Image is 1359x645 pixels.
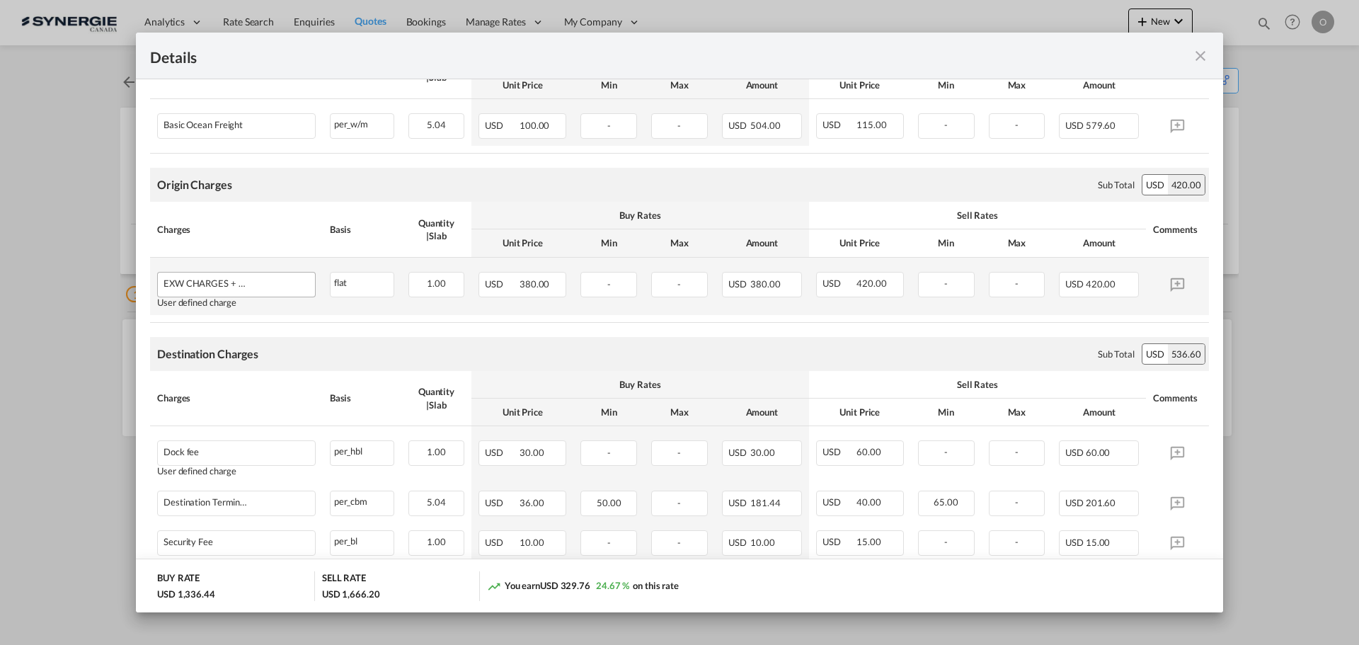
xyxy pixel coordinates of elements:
div: User defined charge [157,297,316,308]
span: USD [822,536,855,547]
div: USD 1,666.20 [322,588,380,600]
div: Destination Terminal Handling Charge [164,497,248,508]
div: Sub Total [1098,348,1135,360]
span: - [1015,119,1019,130]
span: - [1015,496,1019,508]
span: - [677,497,681,508]
span: - [607,447,611,458]
th: Min [911,72,982,99]
span: 380.00 [750,278,780,290]
span: - [677,447,681,458]
span: 181.44 [750,497,780,508]
th: Amount [715,229,809,257]
th: Comments [1146,371,1209,426]
span: USD [485,447,517,458]
span: 115.00 [856,119,886,130]
span: 10.00 [750,537,775,548]
span: USD [822,119,855,130]
span: - [944,446,948,457]
div: 420.00 [1168,175,1205,195]
div: Dock fee [164,447,199,457]
md-icon: icon-trending-up [487,579,501,593]
span: - [944,119,948,130]
span: 380.00 [520,278,549,290]
div: USD [1142,344,1168,364]
th: Max [982,229,1053,257]
th: Amount [1052,229,1146,257]
span: USD [485,497,517,508]
span: USD [1065,537,1084,548]
span: - [677,120,681,131]
span: 30.00 [520,447,544,458]
div: USD 1,336.44 [157,588,215,600]
th: Unit Price [471,72,573,99]
div: Quantity | Slab [408,217,465,242]
th: Unit Price [471,399,573,426]
span: USD 329.76 [540,580,590,591]
span: - [607,120,611,131]
div: USD [1142,175,1168,195]
span: USD [822,446,855,457]
span: 65.00 [934,496,958,508]
div: per_hbl [331,441,394,459]
th: Amount [715,399,809,426]
div: Basic Ocean Freight [164,120,243,130]
div: Charges [157,392,316,404]
span: USD [822,496,855,508]
div: Basis [330,223,394,236]
div: SELL RATE [322,571,366,588]
div: Basis [330,392,394,404]
div: per_cbm [331,491,394,509]
span: USD [485,537,517,548]
div: 536.60 [1168,344,1205,364]
th: Unit Price [471,229,573,257]
span: USD [728,120,749,131]
span: USD [485,278,517,290]
span: USD [728,447,749,458]
span: USD [1065,120,1084,131]
div: per_bl [331,531,394,549]
span: 5.04 [427,496,446,508]
th: Max [644,229,715,257]
span: 50.00 [597,497,621,508]
div: Buy Rates [478,378,801,391]
span: USD [485,120,517,131]
span: 201.60 [1086,497,1116,508]
span: 10.00 [520,537,544,548]
div: Buy Rates [478,209,801,222]
th: Min [911,399,982,426]
span: 579.60 [1086,120,1116,131]
div: Details [150,47,1103,64]
span: 504.00 [750,120,780,131]
span: USD [728,497,749,508]
div: Destination Charges [157,346,258,362]
span: - [944,536,948,547]
span: 15.00 [856,536,881,547]
span: 1.00 [427,446,446,457]
span: 420.00 [1086,278,1116,290]
span: - [1015,536,1019,547]
th: Max [644,399,715,426]
span: - [607,278,611,290]
div: BUY RATE [157,571,200,588]
span: 100.00 [520,120,549,131]
th: Max [982,399,1053,426]
div: Sell Rates [816,378,1139,391]
div: flat [331,273,394,290]
span: USD [728,537,749,548]
div: Quantity | Slab [408,385,465,411]
span: - [607,537,611,548]
th: Max [644,72,715,99]
span: - [1015,278,1019,289]
span: 40.00 [856,496,881,508]
span: 1.00 [427,536,446,547]
span: - [677,278,681,290]
th: Amount [1052,399,1146,426]
div: Sub Total [1098,178,1135,191]
th: Max [982,72,1053,99]
span: - [1015,446,1019,457]
div: EXW CHARGES + Pick up [164,278,248,289]
th: Amount [715,72,809,99]
span: 60.00 [1086,447,1111,458]
th: Unit Price [809,399,911,426]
